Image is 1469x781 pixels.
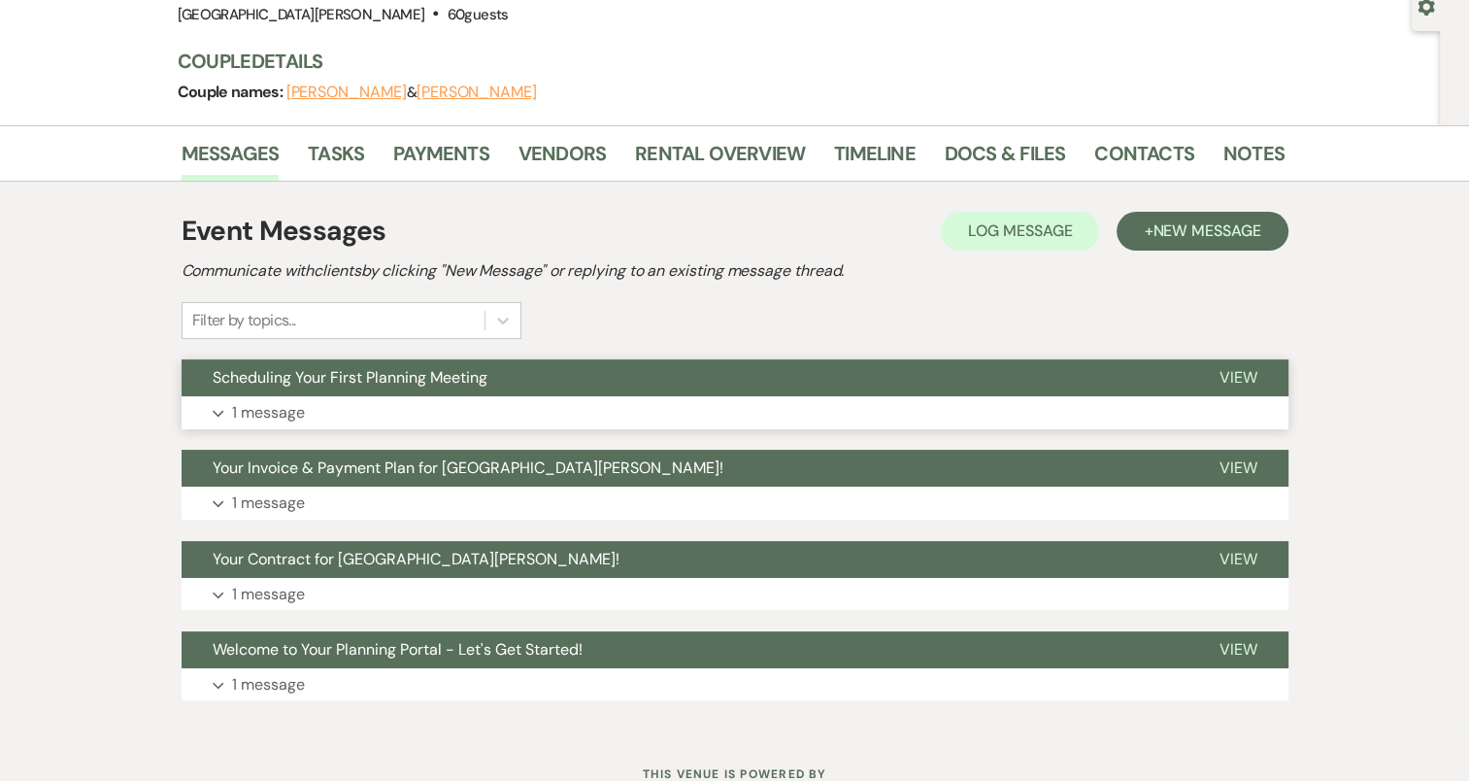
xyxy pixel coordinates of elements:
[182,211,386,252] h1: Event Messages
[192,309,296,332] div: Filter by topics...
[178,48,1265,75] h3: Couple Details
[213,458,723,478] span: Your Invoice & Payment Plan for [GEOGRAPHIC_DATA][PERSON_NAME]!
[393,138,489,181] a: Payments
[232,491,305,516] p: 1 message
[232,400,305,425] p: 1 message
[308,138,364,181] a: Tasks
[286,83,537,102] span: &
[286,85,407,100] button: [PERSON_NAME]
[182,631,1188,668] button: Welcome to Your Planning Portal - Let's Get Started!
[1219,639,1257,660] span: View
[417,85,537,100] button: [PERSON_NAME]
[968,221,1072,241] span: Log Message
[635,138,805,181] a: Rental Overview
[213,549,619,569] span: Your Contract for [GEOGRAPHIC_DATA][PERSON_NAME]!
[232,672,305,697] p: 1 message
[941,212,1099,251] button: Log Message
[448,5,509,24] span: 60 guests
[213,367,487,388] span: Scheduling Your First Planning Meeting
[178,82,286,102] span: Couple names:
[1188,631,1288,668] button: View
[182,487,1288,520] button: 1 message
[182,541,1188,578] button: Your Contract for [GEOGRAPHIC_DATA][PERSON_NAME]!
[213,639,583,660] span: Welcome to Your Planning Portal - Let's Get Started!
[1188,541,1288,578] button: View
[232,582,305,607] p: 1 message
[1094,138,1194,181] a: Contacts
[1219,549,1257,569] span: View
[182,359,1188,396] button: Scheduling Your First Planning Meeting
[182,578,1288,611] button: 1 message
[178,5,425,24] span: [GEOGRAPHIC_DATA][PERSON_NAME]
[1188,359,1288,396] button: View
[182,259,1288,283] h2: Communicate with clients by clicking "New Message" or replying to an existing message thread.
[1188,450,1288,487] button: View
[182,450,1188,487] button: Your Invoice & Payment Plan for [GEOGRAPHIC_DATA][PERSON_NAME]!
[518,138,606,181] a: Vendors
[182,396,1288,429] button: 1 message
[1152,221,1260,241] span: New Message
[1219,367,1257,388] span: View
[182,138,280,181] a: Messages
[834,138,916,181] a: Timeline
[182,668,1288,701] button: 1 message
[945,138,1065,181] a: Docs & Files
[1219,458,1257,478] span: View
[1117,212,1287,251] button: +New Message
[1223,138,1285,181] a: Notes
